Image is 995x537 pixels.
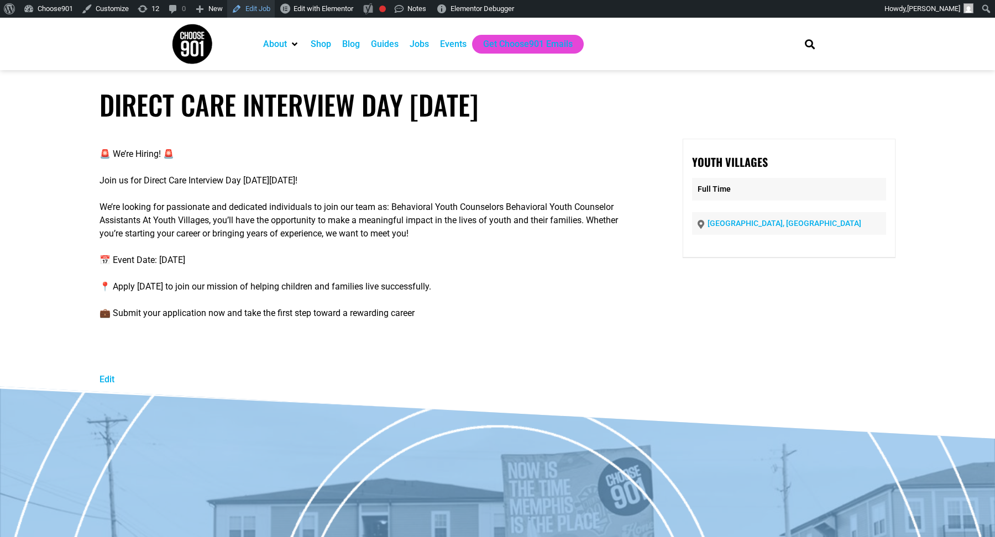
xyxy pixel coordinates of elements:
[483,38,573,51] a: Get Choose901 Emails
[371,38,399,51] a: Guides
[99,374,114,385] a: Edit
[692,178,886,201] p: Full Time
[258,35,786,54] nav: Main nav
[99,148,643,161] p: 🚨 We’re Hiring! 🚨
[99,201,643,240] p: We’re looking for passionate and dedicated individuals to join our team as: Behavioral Youth Coun...
[907,4,960,13] span: [PERSON_NAME]
[379,6,386,12] div: Focus keyphrase not set
[801,35,819,53] div: Search
[311,38,331,51] a: Shop
[258,35,305,54] div: About
[99,280,643,293] p: 📍 Apply [DATE] to join our mission of helping children and families live successfully.
[692,154,768,170] strong: Youth Villages
[99,307,643,320] p: 💼 Submit your application now and take the first step toward a rewarding career
[440,38,467,51] a: Events
[708,219,861,228] a: [GEOGRAPHIC_DATA], [GEOGRAPHIC_DATA]
[410,38,429,51] a: Jobs
[99,254,643,267] p: 📅 Event Date: [DATE]
[99,174,643,187] p: Join us for Direct Care Interview Day [DATE][DATE]!
[263,38,287,51] a: About
[99,88,895,121] h1: Direct Care Interview Day [DATE]
[294,4,353,13] span: Edit with Elementor
[342,38,360,51] a: Blog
